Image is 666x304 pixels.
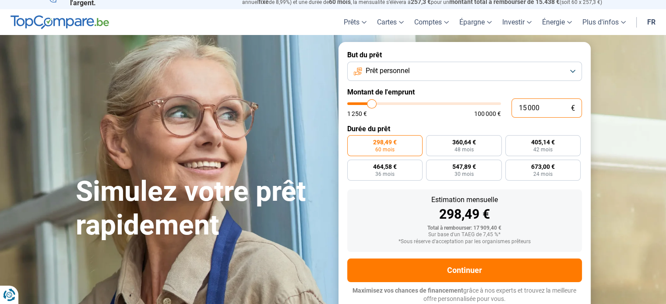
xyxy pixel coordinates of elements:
[375,147,395,152] span: 60 mois
[454,147,473,152] span: 48 mois
[347,51,582,59] label: But du prêt
[354,239,575,245] div: *Sous réserve d'acceptation par les organismes prêteurs
[454,9,497,35] a: Épargne
[373,139,397,145] span: 298,49 €
[347,88,582,96] label: Montant de l'emprunt
[452,139,476,145] span: 360,64 €
[409,9,454,35] a: Comptes
[373,164,397,170] span: 464,58 €
[571,105,575,112] span: €
[354,232,575,238] div: Sur base d'un TAEG de 7,45 %*
[354,225,575,231] div: Total à rembourser: 17 909,40 €
[354,208,575,221] div: 298,49 €
[347,259,582,282] button: Continuer
[347,125,582,133] label: Durée du prêt
[497,9,537,35] a: Investir
[533,147,553,152] span: 42 mois
[366,66,410,76] span: Prêt personnel
[347,287,582,304] p: grâce à nos experts et trouvez la meilleure offre personnalisée pour vous.
[642,9,661,35] a: fr
[372,9,409,35] a: Cartes
[76,175,328,242] h1: Simulez votre prêt rapidement
[347,111,367,117] span: 1 250 €
[531,164,555,170] span: 673,00 €
[11,15,109,29] img: TopCompare
[338,9,372,35] a: Prêts
[352,287,463,294] span: Maximisez vos chances de financement
[354,196,575,203] div: Estimation mensuelle
[531,139,555,145] span: 405,14 €
[577,9,631,35] a: Plus d'infos
[347,62,582,81] button: Prêt personnel
[474,111,501,117] span: 100 000 €
[452,164,476,170] span: 547,89 €
[533,171,553,177] span: 24 mois
[375,171,395,177] span: 36 mois
[454,171,473,177] span: 30 mois
[537,9,577,35] a: Énergie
